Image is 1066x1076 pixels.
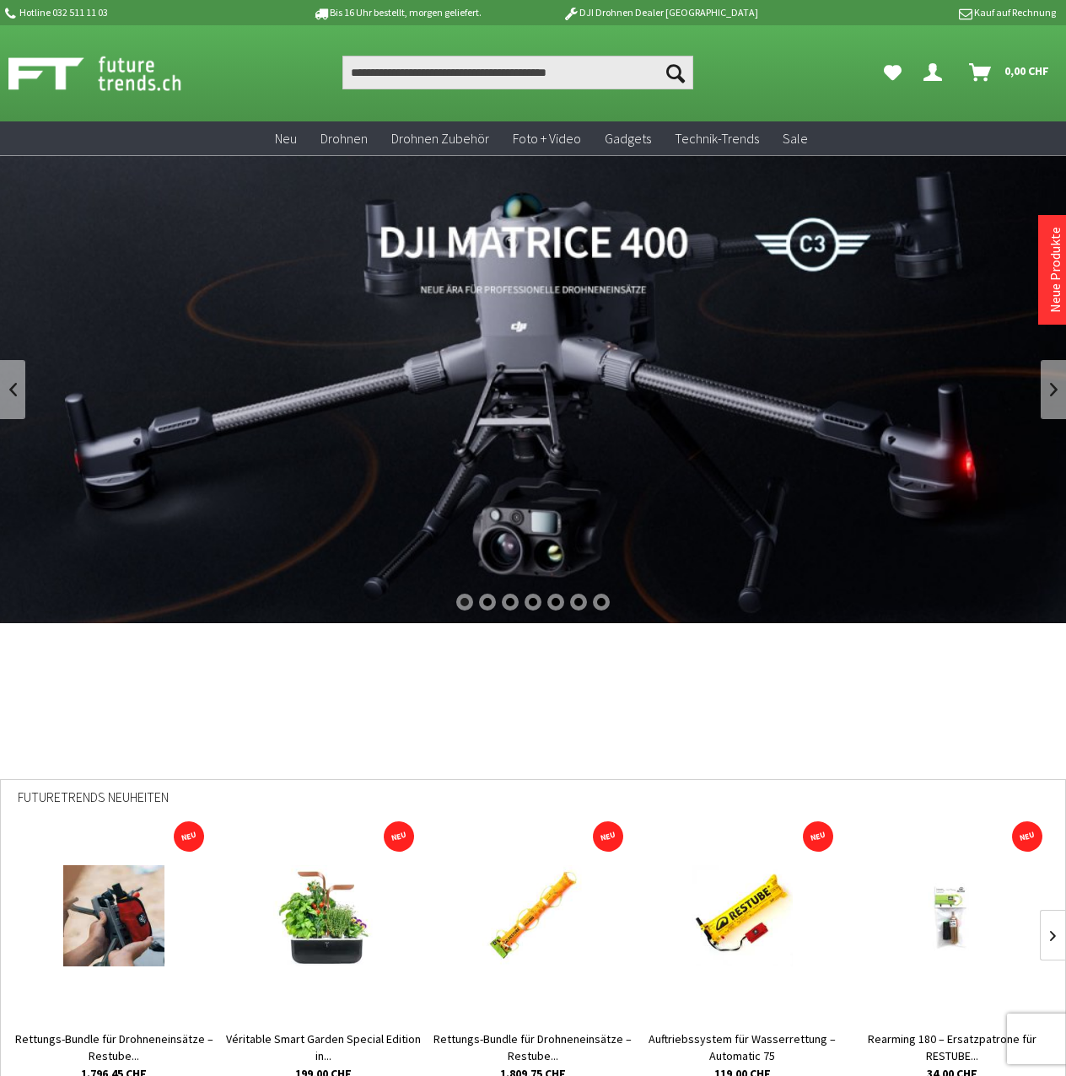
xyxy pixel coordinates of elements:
[675,130,759,147] span: Technik-Trends
[547,594,564,611] div: 5
[501,121,593,156] a: Foto + Video
[8,52,218,94] img: Shop Futuretrends - zur Startseite wechseln
[265,3,528,23] p: Bis 16 Uhr bestellt, morgen geliefert.
[320,130,368,147] span: Drohnen
[875,56,910,89] a: Meine Favoriten
[479,594,496,611] div: 2
[593,594,610,611] div: 7
[1047,227,1063,313] a: Neue Produkte
[342,56,693,89] input: Produkt, Marke, Kategorie, EAN, Artikelnummer…
[771,121,820,156] a: Sale
[902,865,1003,966] img: Rearming 180 – Ersatzpatrone für RESTUBE Automatic PRO
[263,121,309,156] a: Neu
[391,130,489,147] span: Drohnen Zubehör
[1004,57,1049,84] span: 0,00 CHF
[218,1030,428,1064] a: Véritable Smart Garden Special Edition in...
[783,130,808,147] span: Sale
[275,130,297,147] span: Neu
[9,1030,218,1064] a: Rettungs-Bundle für Drohneneinsätze – Restube...
[593,121,663,156] a: Gadgets
[663,121,771,156] a: Technik-Trends
[456,594,473,611] div: 1
[309,121,380,156] a: Drohnen
[917,56,956,89] a: Dein Konto
[525,594,541,611] div: 4
[962,56,1058,89] a: Warenkorb
[428,1030,638,1064] a: Rettungs-Bundle für Drohneneinsätze – Restube...
[18,780,1048,826] div: Futuretrends Neuheiten
[692,865,793,966] img: Auftriebssystem für Wasserrettung – Automatic 75
[482,865,584,966] img: Rettungs-Bundle für Drohneneinsätze – Restube Automatic 180 + AD4 Abwurfsystem
[63,865,164,966] img: Rettungs-Bundle für Drohneneinsätze – Restube Automatic 75 + AD4 Abwurfsystem
[605,130,651,147] span: Gadgets
[570,594,587,611] div: 6
[529,3,792,23] p: DJI Drohnen Dealer [GEOGRAPHIC_DATA]
[638,1030,847,1064] a: Auftriebssystem für Wasserrettung – Automatic 75
[502,594,519,611] div: 3
[2,3,265,23] p: Hotline 032 511 11 03
[848,1030,1057,1064] a: Rearming 180 – Ersatzpatrone für RESTUBE...
[513,130,581,147] span: Foto + Video
[658,56,693,89] button: Suchen
[273,865,374,966] img: Véritable Smart Garden Special Edition in Schwarz/Kupfer
[792,3,1055,23] p: Kauf auf Rechnung
[380,121,501,156] a: Drohnen Zubehör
